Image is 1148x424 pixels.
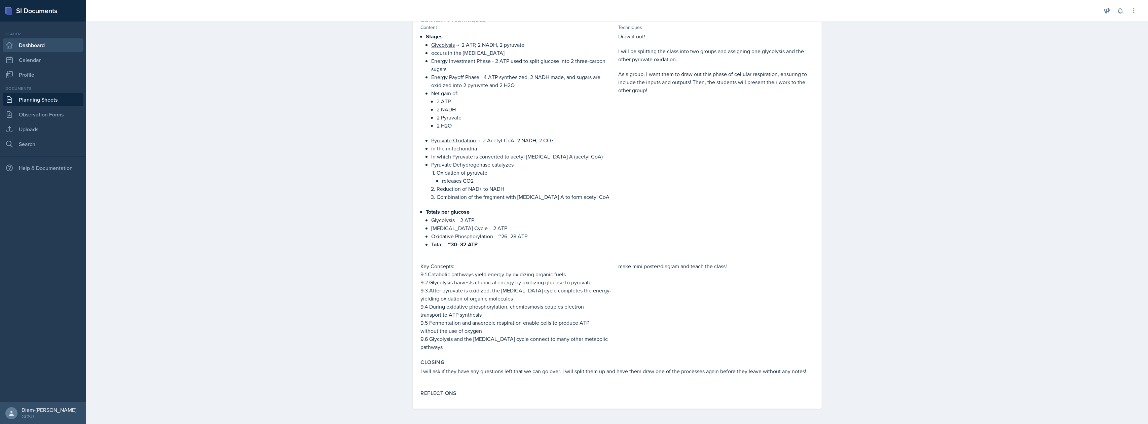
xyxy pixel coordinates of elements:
[426,208,470,216] strong: Totals per glucose
[437,193,616,201] p: Combination of the fragment with [MEDICAL_DATA] A to form acetyl CoA
[432,144,616,152] p: in the mitochondria
[421,24,616,31] div: Content
[437,105,616,113] p: 2 NADH
[421,278,616,286] p: 9.2 Glycolysis harvests chemical energy by oxidizing glucose to pyruvate
[432,161,616,169] p: Pyruvate Dehydrogenase catalyzes
[3,38,83,52] a: Dashboard
[421,303,616,311] p: 9.4 During oxidative phosphorylation, chemiosmosis couples electron
[437,185,616,193] p: Reduction of NAD+ to NADH
[432,57,616,73] p: Energy Investment Phase - 2 ATP used to split glucose into 2 three-carbon sugars
[432,216,616,224] p: Glycolysis = 2 ATP
[619,32,814,40] p: Draw it out!
[437,97,616,105] p: 2 ATP
[421,343,616,351] p: pathways
[619,24,814,31] div: Techniques
[421,367,814,375] p: I will ask if they have any questions left that we can go over. I will split them up and have the...
[3,31,83,37] div: Leader
[421,286,616,303] p: 9.3 After pyruvate is oxidized, the [MEDICAL_DATA] cycle completes the energy-yielding oxidation ...
[22,413,76,420] div: GCSU
[437,121,616,130] p: 2 H2O
[432,232,616,240] p: Oxidative Phosphorylation = ~26–28 ATP
[432,41,616,49] p: → 2 ATP, 2 NADH, 2 pyruvate
[619,70,814,94] p: As a group, I want them to draw out this phase of cellular respiration, ensuring to include the i...
[437,113,616,121] p: 2 Pyruvate
[3,53,83,67] a: Calendar
[421,359,445,366] label: Closing
[432,224,616,232] p: [MEDICAL_DATA] Cycle = 2 ATP
[432,73,616,89] p: Energy Payoff Phase - 4 ATP synthesized, 2 NADH made, and sugars are oxidized into 2 pyruvate and...
[619,262,814,270] p: make mini poster/diagram and teach the class!
[421,270,616,278] p: 9.1 Catabolic pathways yield energy by oxidizing organic fuels
[3,93,83,106] a: Planning Sheets
[437,169,616,177] p: Oxidation of pyruvate
[3,68,83,81] a: Profile
[421,311,616,319] p: transport to ATP synthesis
[421,335,616,343] p: 9.6 Glycolysis and the [MEDICAL_DATA] cycle connect to many other metabolic
[426,33,443,40] strong: Stages
[619,47,814,63] p: I will be splitting the class into two groups and assigning one glycolysis and the other pyruvate...
[421,390,457,397] label: Reflections
[432,241,478,248] strong: Total = ~30–32 ATP
[3,108,83,121] a: Observation Forms
[442,177,616,185] p: releases CO2
[432,49,616,57] p: occurs in the [MEDICAL_DATA]
[3,85,83,92] div: Documents
[432,152,616,161] p: In which Pyruvate is converted to acetyl [MEDICAL_DATA] A (acetyl CoA)
[22,407,76,413] div: Diem-[PERSON_NAME]
[432,41,455,48] u: Glycolysis
[432,137,476,144] u: Pyruvate Oxidation
[421,327,616,335] p: without the use of oxygen
[432,136,616,144] p: → 2 Acetyl-CoA, 2 NADH, 2 CO₂
[3,137,83,151] a: Search
[3,161,83,175] div: Help & Documentation
[432,89,616,97] p: Net gain of:
[3,122,83,136] a: Uploads
[421,319,616,327] p: 9.5 Fermentation and anaerobic respiration enable cells to produce ATP
[421,262,616,270] p: Key Concepts:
